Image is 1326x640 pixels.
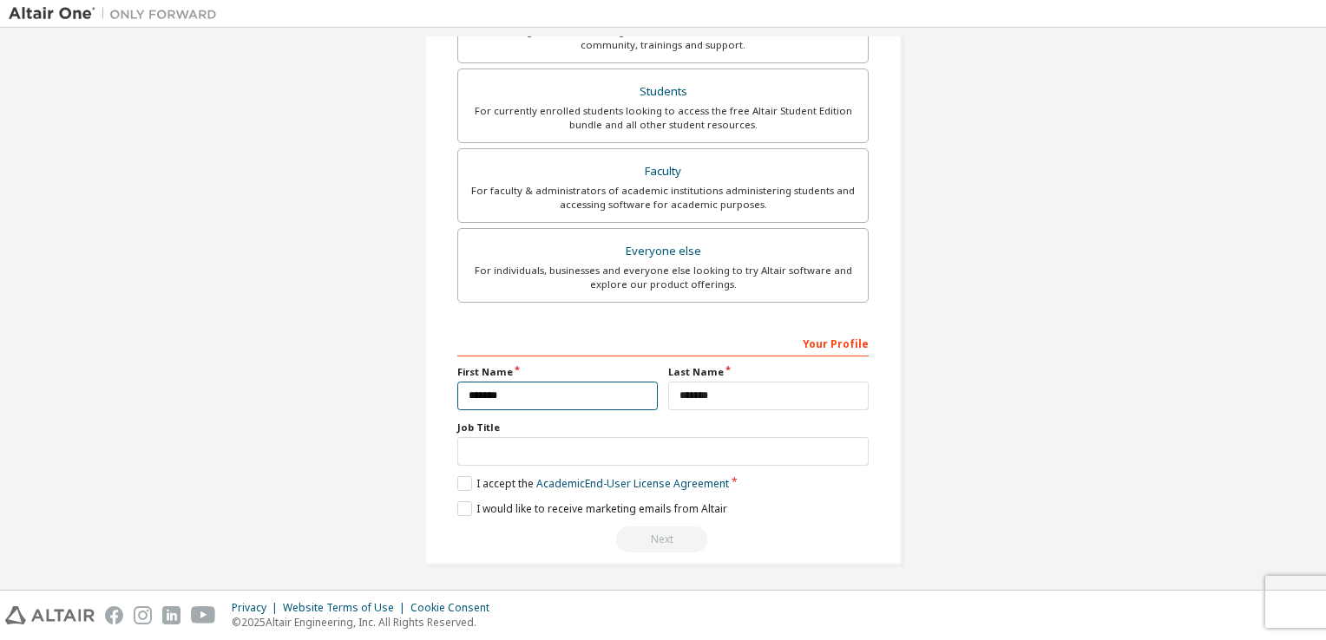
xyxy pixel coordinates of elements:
[469,184,857,212] div: For faculty & administrators of academic institutions administering students and accessing softwa...
[469,24,857,52] div: For existing customers looking to access software downloads, HPC resources, community, trainings ...
[668,365,869,379] label: Last Name
[457,365,658,379] label: First Name
[457,476,729,491] label: I accept the
[191,606,216,624] img: youtube.svg
[536,476,729,491] a: Academic End-User License Agreement
[469,160,857,184] div: Faculty
[105,606,123,624] img: facebook.svg
[9,5,226,23] img: Altair One
[457,501,727,516] label: I would like to receive marketing emails from Altair
[469,264,857,291] div: For individuals, businesses and everyone else looking to try Altair software and explore our prod...
[469,239,857,264] div: Everyone else
[457,526,869,552] div: Read and acccept EULA to continue
[232,601,283,615] div: Privacy
[134,606,152,624] img: instagram.svg
[457,421,869,434] label: Job Title
[410,601,500,615] div: Cookie Consent
[283,601,410,615] div: Website Terms of Use
[162,606,181,624] img: linkedin.svg
[457,329,869,356] div: Your Profile
[232,615,500,630] p: © 2025 Altair Engineering, Inc. All Rights Reserved.
[469,104,857,132] div: For currently enrolled students looking to access the free Altair Student Edition bundle and all ...
[5,606,95,624] img: altair_logo.svg
[469,80,857,104] div: Students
